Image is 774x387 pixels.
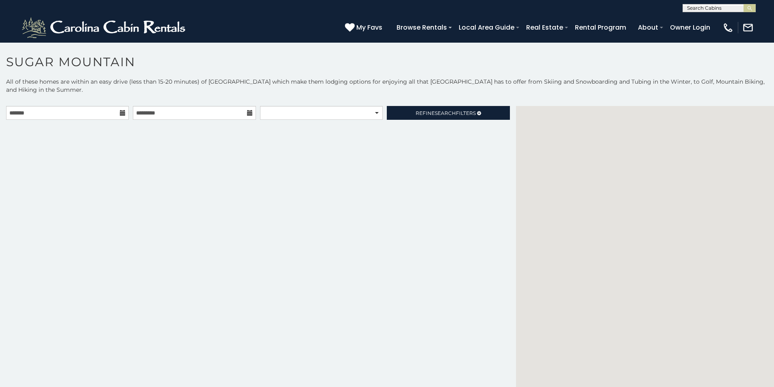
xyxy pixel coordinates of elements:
span: My Favs [356,22,382,32]
a: Browse Rentals [392,20,451,35]
span: Search [435,110,456,116]
img: mail-regular-white.png [742,22,754,33]
a: Real Estate [522,20,567,35]
a: Owner Login [666,20,714,35]
a: Rental Program [571,20,630,35]
img: White-1-2.png [20,15,189,40]
img: phone-regular-white.png [722,22,734,33]
span: Refine Filters [416,110,476,116]
a: My Favs [345,22,384,33]
a: RefineSearchFilters [387,106,509,120]
a: Local Area Guide [455,20,518,35]
a: About [634,20,662,35]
